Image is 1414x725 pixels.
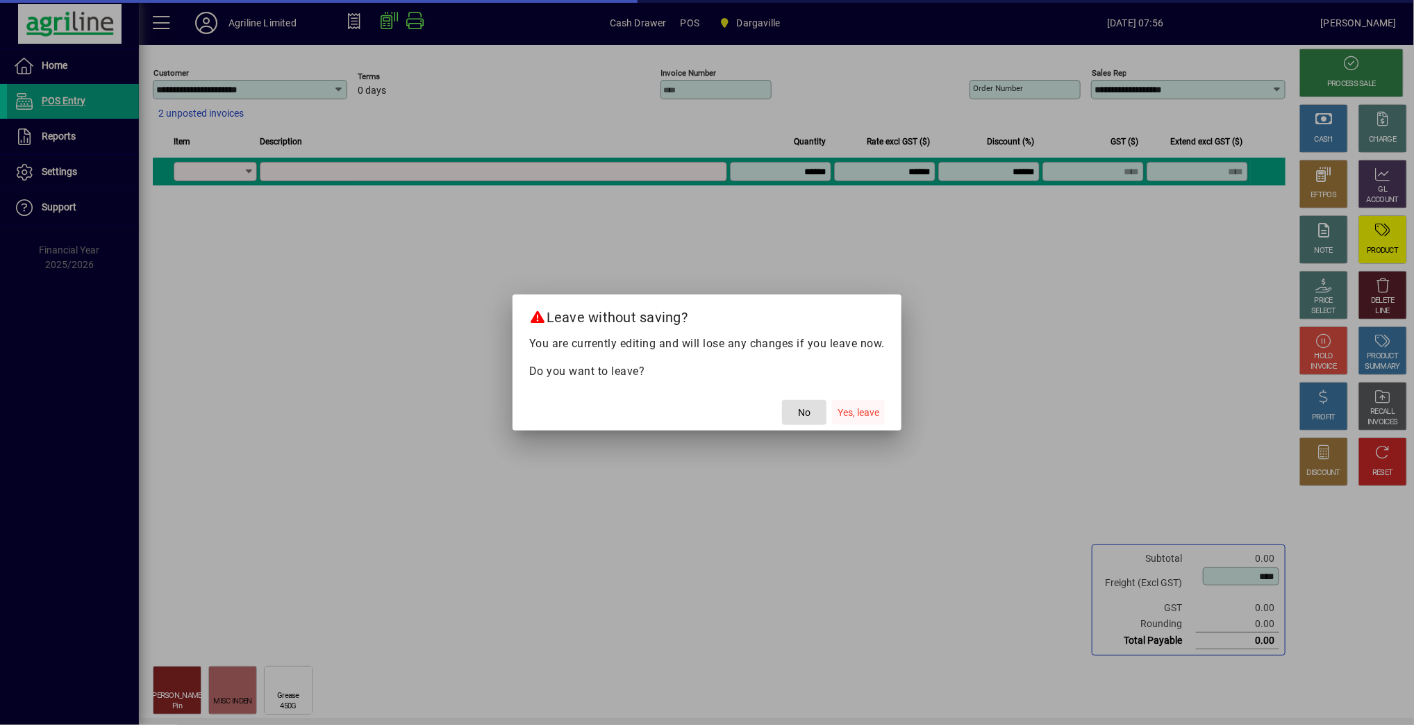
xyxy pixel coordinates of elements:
span: No [798,406,810,420]
button: No [782,400,826,425]
button: Yes, leave [832,400,885,425]
h2: Leave without saving? [513,294,902,335]
span: Yes, leave [838,406,879,420]
p: You are currently editing and will lose any changes if you leave now. [529,335,885,352]
p: Do you want to leave? [529,363,885,380]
